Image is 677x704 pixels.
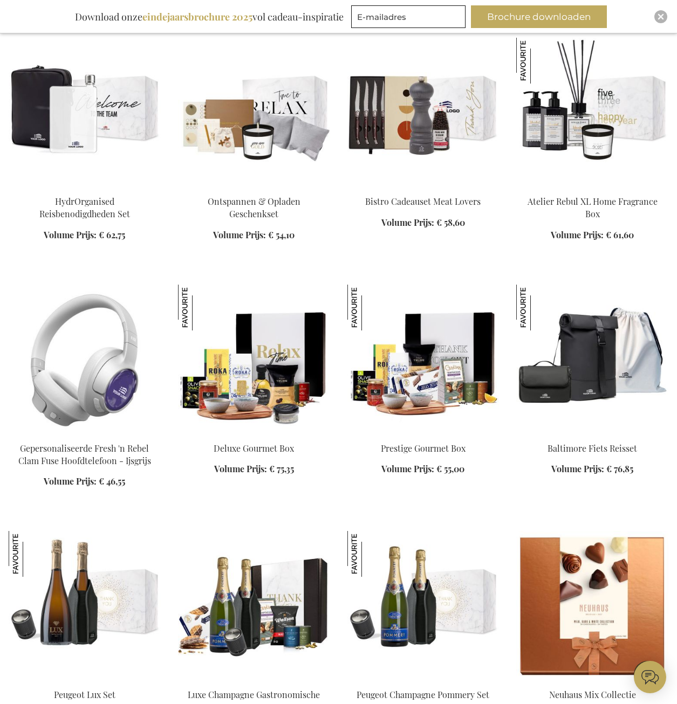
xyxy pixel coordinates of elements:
a: Bistro Cadeauset Meat Lovers [365,196,481,207]
img: Baltimore Bike Travel Set [516,285,668,436]
span: € 75,35 [269,463,294,474]
a: Luxury Champagne Gourmet Box [178,675,330,686]
div: Download onze vol cadeau-inspiratie [70,5,348,28]
span: Volume Prijs: [214,463,267,474]
img: Peugeot Champagne Pommery Set [347,531,393,577]
a: Deluxe Gourmet Box [214,443,294,454]
a: ARCA-20055 Deluxe Gourmet Box [178,429,330,439]
a: Peugeot Lux Set [54,689,115,700]
img: ARCA-20055 [178,285,330,436]
img: Prestige Gourmet Box [347,285,393,330]
span: Volume Prijs: [44,475,97,487]
a: HydrOrganised Travel Essentials Set [9,182,161,192]
a: Volume Prijs: € 46,55 [44,475,125,488]
a: Peugeot Champagne Pommery Set [357,689,489,700]
a: Personalised Fresh 'n Rebel Clam Fuse Headphone - Ice Grey [9,429,161,439]
img: Prestige Gourmet Box [347,285,500,436]
span: € 62,75 [99,229,125,240]
a: Peugeot Champagne Pommery Set Peugeot Champagne Pommery Set [347,675,500,686]
span: € 58,60 [436,217,465,228]
span: € 55,00 [436,463,464,474]
a: Volume Prijs: € 58,60 [381,217,465,229]
img: Luxury Champagne Gourmet Box [178,531,330,682]
span: Volume Prijs: [551,229,604,240]
a: Atelier Rebul XL Home Fragrance Box Atelier Rebul XL Home Fragrance Box [516,182,668,192]
a: Prestige Gourmet Box [381,443,466,454]
div: Close [654,10,667,23]
a: Volume Prijs: € 55,00 [381,463,464,475]
a: Ontspannen & Opladen Geschenkset [208,196,300,219]
a: EB-PKT-PEUG-CHAM-LUX Peugeot Lux Set [9,675,161,686]
a: Baltimore Fiets Reisset [548,443,637,454]
a: Gepersonaliseerde Fresh 'n Rebel Clam Fuse Hoofdtelefoon - Ijsgrijs [18,443,151,466]
img: Personalised Fresh 'n Rebel Clam Fuse Headphone - Ice Grey [9,285,161,436]
a: Neuhaus Mix Collection [516,675,668,686]
a: Bistro Cadeauset Meat Lovers [347,182,500,192]
a: HydrOrganised Reisbenodigdheden Set [39,196,130,219]
img: Peugeot Champagne Pommery Set [347,531,500,682]
a: Relax & Recharge Gift Set [178,182,330,192]
a: Volume Prijs: € 76,85 [551,463,633,475]
span: Volume Prijs: [44,229,97,240]
img: EB-PKT-PEUG-CHAM-LUX [9,531,161,682]
iframe: belco-activator-frame [634,661,666,693]
img: Close [658,13,664,20]
img: Relax & Recharge Gift Set [178,38,330,189]
span: € 54,10 [268,229,295,240]
a: Prestige Gourmet Box Prestige Gourmet Box [347,429,500,439]
a: Volume Prijs: € 54,10 [213,229,295,241]
span: Volume Prijs: [551,463,604,474]
img: HydrOrganised Travel Essentials Set [9,38,161,189]
a: Volume Prijs: € 75,35 [214,463,294,475]
span: Volume Prijs: [213,229,266,240]
img: Peugeot Lux Set [9,531,54,577]
a: Volume Prijs: € 61,60 [551,229,634,241]
a: Baltimore Bike Travel Set Baltimore Fiets Reisset [516,429,668,439]
button: Brochure downloaden [471,5,607,28]
a: Volume Prijs: € 62,75 [44,229,125,241]
span: Volume Prijs: [381,217,434,228]
form: marketing offers and promotions [351,5,469,31]
img: Baltimore Fiets Reisset [516,285,562,330]
b: eindejaarsbrochure 2025 [142,10,252,23]
a: Atelier Rebul XL Home Fragrance Box [528,196,658,219]
span: € 76,85 [606,463,633,474]
span: € 61,60 [606,229,634,240]
img: Atelier Rebul XL Home Fragrance Box [516,38,668,189]
img: Bistro Cadeauset Meat Lovers [347,38,500,189]
img: Deluxe Gourmet Box [178,285,224,330]
a: Neuhaus Mix Collectie [549,689,636,700]
img: Atelier Rebul XL Home Fragrance Box [516,38,562,84]
input: E-mailadres [351,5,466,28]
img: Neuhaus Mix Collection [516,531,668,682]
span: € 46,55 [99,475,125,487]
span: Volume Prijs: [381,463,434,474]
